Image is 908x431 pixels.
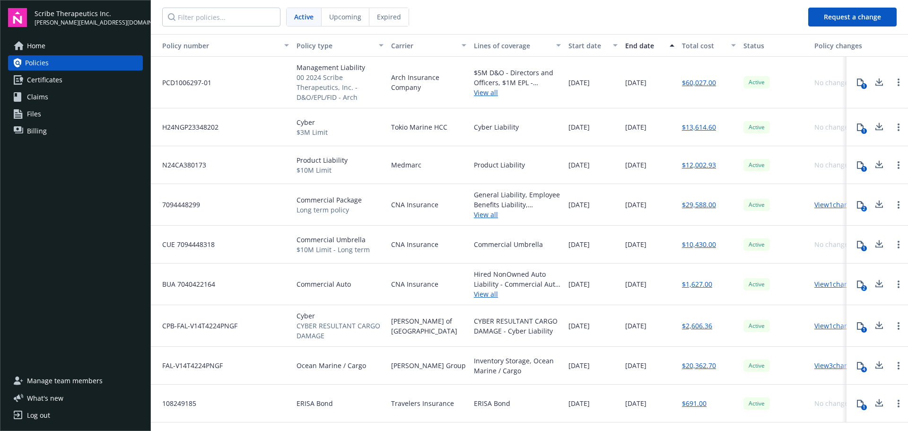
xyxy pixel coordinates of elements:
[814,41,866,51] div: Policy changes
[625,41,664,51] div: End date
[155,239,215,249] span: CUE 7094448318
[851,235,870,254] button: 1
[851,275,870,294] button: 2
[297,245,370,255] span: $10M Limit - Long term
[851,156,870,175] button: 1
[297,155,348,165] span: Product Liability
[861,166,867,172] div: 1
[861,405,867,410] div: 1
[682,122,716,132] a: $13,614.60
[811,34,870,57] button: Policy changes
[625,122,646,132] span: [DATE]
[893,159,904,171] a: Open options
[625,239,646,249] span: [DATE]
[568,200,590,210] span: [DATE]
[625,160,646,170] span: [DATE]
[297,62,384,72] span: Management Liability
[155,41,279,51] div: Toggle SortBy
[155,200,200,210] span: 7094448299
[27,89,48,105] span: Claims
[474,210,561,220] a: View all
[861,128,867,134] div: 1
[297,279,351,289] span: Commercial Auto
[8,72,143,88] a: Certificates
[329,12,361,22] span: Upcoming
[35,8,143,27] button: Scribe Therapeutics Inc.[PERSON_NAME][EMAIL_ADDRESS][DOMAIN_NAME]
[743,41,807,51] div: Status
[155,78,211,88] span: PCD1006297-01
[893,279,904,290] a: Open options
[814,160,852,170] div: No changes
[474,398,510,408] div: ERISA Bond
[297,72,384,102] span: 00 2024 Scribe Therapeutics, Inc. - D&O/EPL/FID - Arch
[474,289,561,299] a: View all
[747,280,766,289] span: Active
[27,123,47,139] span: Billing
[568,122,590,132] span: [DATE]
[893,320,904,332] a: Open options
[861,206,867,211] div: 2
[297,398,333,408] span: ERISA Bond
[808,8,897,26] button: Request a change
[297,321,384,341] span: CYBER RESULTANT CARGO DAMAGE
[297,235,370,245] span: Commercial Umbrella
[851,73,870,92] button: 1
[474,41,550,51] div: Lines of coverage
[8,393,79,403] button: What's new
[893,398,904,409] a: Open options
[297,127,328,137] span: $3M Limit
[682,41,725,51] div: Total cost
[851,394,870,413] button: 1
[747,361,766,370] span: Active
[387,34,470,57] button: Carrier
[682,200,716,210] a: $29,588.00
[155,122,218,132] span: H24NGP23348202
[8,55,143,70] a: Policies
[474,239,543,249] div: Commercial Umbrella
[682,279,712,289] a: $1,627.00
[27,393,63,403] span: What ' s new
[814,122,852,132] div: No changes
[568,239,590,249] span: [DATE]
[391,398,454,408] span: Travelers Insurance
[297,361,366,370] span: Ocean Marine / Cargo
[391,279,438,289] span: CNA Insurance
[568,160,590,170] span: [DATE]
[747,399,766,408] span: Active
[682,78,716,88] a: $60,027.00
[474,88,561,97] a: View all
[625,398,646,408] span: [DATE]
[8,38,143,53] a: Home
[8,123,143,139] a: Billing
[8,89,143,105] a: Claims
[568,361,590,370] span: [DATE]
[678,34,740,57] button: Total cost
[621,34,678,57] button: End date
[568,279,590,289] span: [DATE]
[474,269,561,289] div: Hired NonOwned Auto Liability - Commercial Auto Liability
[155,361,223,370] span: FAL-V14T4224PNGF
[893,199,904,211] a: Open options
[8,106,143,122] a: Files
[155,398,196,408] span: 108249185
[814,239,852,249] div: No changes
[682,398,707,408] a: $691.00
[377,12,401,22] span: Expired
[474,68,561,88] div: $5M D&O - Directors and Officers, $1M EPL - Employment Practices Liability, $1M FID - Fiduciary L...
[27,373,103,388] span: Manage team members
[155,41,279,51] div: Policy number
[625,200,646,210] span: [DATE]
[391,239,438,249] span: CNA Insurance
[391,160,421,170] span: Medmarc
[297,195,362,205] span: Commercial Package
[474,160,525,170] div: Product Liability
[297,41,373,51] div: Policy type
[568,398,590,408] span: [DATE]
[682,160,716,170] a: $12,002.93
[625,279,646,289] span: [DATE]
[8,8,27,27] img: navigator-logo.svg
[893,239,904,250] a: Open options
[682,361,716,370] a: $20,362.70
[747,322,766,330] span: Active
[27,106,41,122] span: Files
